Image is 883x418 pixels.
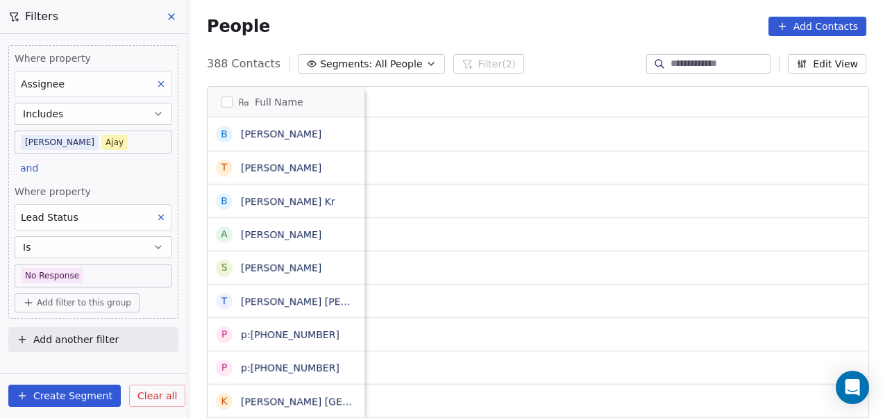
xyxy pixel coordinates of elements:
div: p [221,327,227,342]
a: [PERSON_NAME] [241,262,321,274]
div: K [221,394,227,408]
button: Edit View [788,54,866,74]
div: p [221,360,227,375]
div: Open Intercom Messenger [836,371,869,404]
span: Full Name [255,95,303,109]
div: A [221,227,228,242]
div: s [221,260,228,275]
button: Add Contacts [768,17,866,36]
button: Filter(2) [453,54,525,74]
a: p:[PHONE_NUMBER] [241,362,339,374]
div: B [221,194,228,208]
span: All People [375,57,422,72]
div: Full Name [208,87,364,117]
a: [PERSON_NAME] Kr [241,196,335,207]
a: [PERSON_NAME] [241,162,321,174]
span: Segments: [320,57,372,72]
a: [PERSON_NAME] [PERSON_NAME] [241,296,405,307]
div: B [221,127,228,142]
a: p:[PHONE_NUMBER] [241,329,339,340]
a: [PERSON_NAME] [241,128,321,140]
div: T [221,160,228,175]
a: [PERSON_NAME] [GEOGRAPHIC_DATA] [241,396,427,407]
div: T [221,294,228,308]
a: [PERSON_NAME] [241,229,321,240]
span: 388 Contacts [207,56,280,72]
span: People [207,16,270,37]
